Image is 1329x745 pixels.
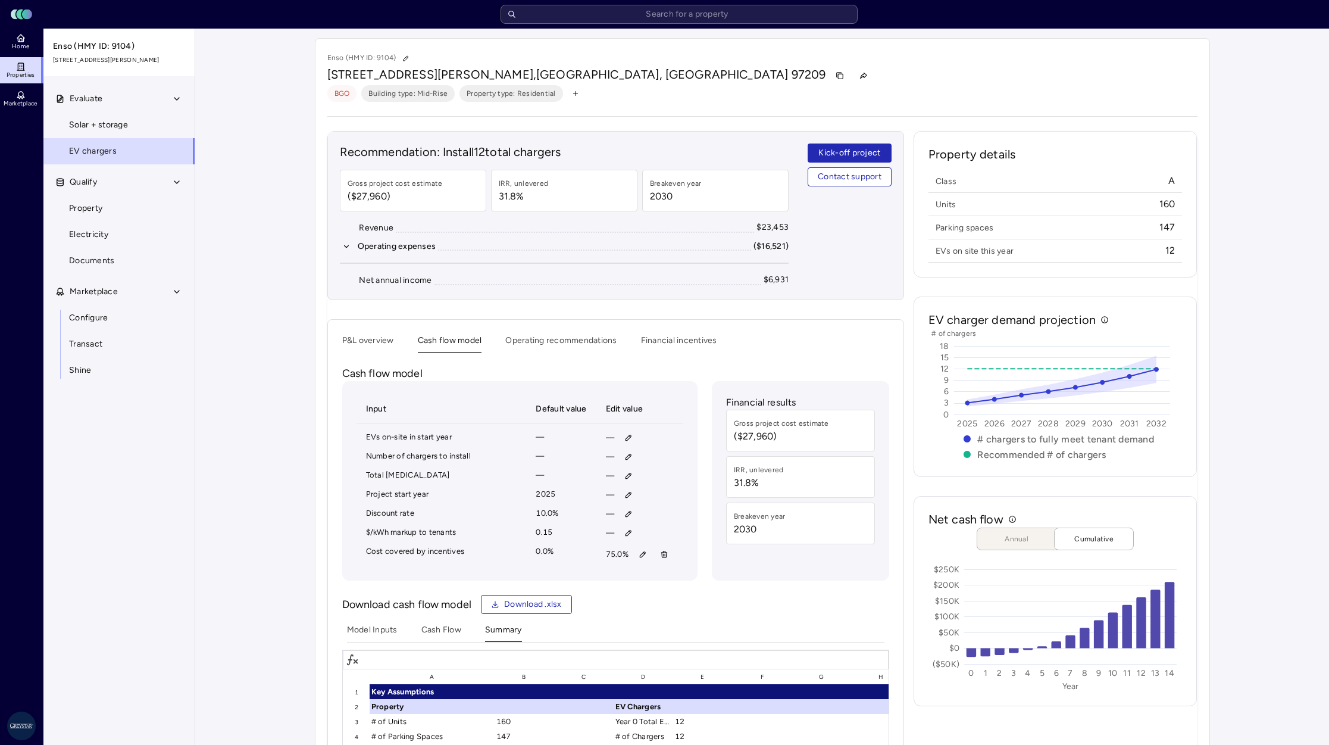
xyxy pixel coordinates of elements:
input: Search for a property [501,5,858,24]
span: 147 [1159,221,1175,234]
div: C [554,669,614,684]
text: 2027 [1011,419,1031,429]
text: 2 [997,668,1002,678]
span: — [606,488,614,501]
a: Shine [43,357,195,384]
td: 10.0% [526,504,596,523]
text: 12 [1137,668,1146,678]
text: 9 [1096,668,1101,678]
div: EV Chargers [614,699,673,714]
span: — [606,431,614,444]
div: 3 [343,714,370,729]
div: $23,453 [756,221,789,234]
text: 5 [1040,668,1045,678]
text: 1 [983,668,987,678]
span: Marketplace [4,100,37,107]
div: Net annual income [359,274,431,287]
text: $100K [934,612,959,622]
text: 10 [1108,668,1118,678]
button: Contact support [808,167,892,186]
text: 9 [944,375,949,385]
text: ($50K) [932,659,959,669]
a: EV chargers [43,138,195,164]
span: Documents [69,254,114,267]
span: Shine [69,364,91,377]
text: 2031 [1120,419,1139,429]
span: Cumulative [1064,533,1124,545]
div: H [852,669,911,684]
td: — [526,447,596,466]
span: Kick-off project [818,146,880,160]
div: Gross project cost estimate [734,417,829,429]
div: 160 [495,714,554,729]
span: ($27,960) [348,189,443,204]
td: — [526,428,596,447]
text: 2032 [1146,419,1167,429]
span: 160 [1159,198,1175,211]
span: Configure [69,311,108,325]
span: Building type: Mid-Rise [368,88,448,99]
div: F [733,669,792,684]
text: $250K [934,565,959,575]
span: Home [12,43,29,50]
text: 8 [1082,668,1087,678]
button: Marketplace [43,279,196,305]
span: 2030 [734,522,786,537]
text: 6 [1053,668,1058,678]
text: 7 [1068,668,1072,678]
button: Download .xlsx [481,595,572,614]
div: # of Parking Spaces [370,729,495,744]
th: Edit value [596,395,683,423]
div: Key Assumptions [370,684,495,699]
span: Property [69,202,102,215]
text: 18 [940,341,949,351]
button: Operating expenses($16,521) [340,240,789,253]
a: Property [43,195,195,222]
a: Solar + storage [43,112,195,138]
h2: Net cash flow [928,511,1003,528]
a: Configure [43,305,195,331]
button: Kick-off project [808,144,892,163]
text: 0 [968,668,974,678]
td: — [526,466,596,485]
div: 2 [343,699,370,714]
img: Greystar AS [7,712,36,740]
text: 2025 [957,419,977,429]
span: [GEOGRAPHIC_DATA], [GEOGRAPHIC_DATA] 97209 [536,67,825,82]
span: Marketplace [70,285,118,298]
span: Solar + storage [69,119,128,132]
span: — [606,526,614,540]
text: 3 [1011,668,1016,678]
button: Evaluate [43,86,196,112]
div: Year 0 Total EVs [614,714,673,729]
span: [STREET_ADDRESS][PERSON_NAME] [53,55,186,65]
span: Evaluate [70,92,102,105]
p: Enso (HMY ID: 9104) [327,51,414,66]
div: Gross project cost estimate [348,177,443,189]
text: 12 [940,364,949,374]
text: 3 [944,398,949,408]
span: — [606,469,614,482]
td: EVs on-site in start year [357,428,527,447]
div: $6,931 [764,273,789,286]
div: Property [370,699,495,714]
text: 4 [1025,668,1030,678]
div: # of Units [370,714,495,729]
span: 31.8% [499,189,549,204]
text: 2029 [1065,419,1086,429]
span: Electricity [69,228,108,241]
td: 0.15 [526,523,596,543]
p: Cash flow model [342,366,889,381]
td: $/kWh markup to tenants [357,523,527,543]
td: Cost covered by incentives [357,543,527,566]
text: 15 [940,353,949,363]
button: Building type: Mid-Rise [361,85,455,102]
text: Year [1062,681,1078,691]
p: Financial results [726,395,875,410]
div: E [673,669,733,684]
text: Recommended # of chargers [977,449,1106,460]
text: 6 [944,386,949,397]
span: ($27,960) [734,429,829,444]
button: Financial incentives [641,334,717,353]
div: 12 [673,729,733,744]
